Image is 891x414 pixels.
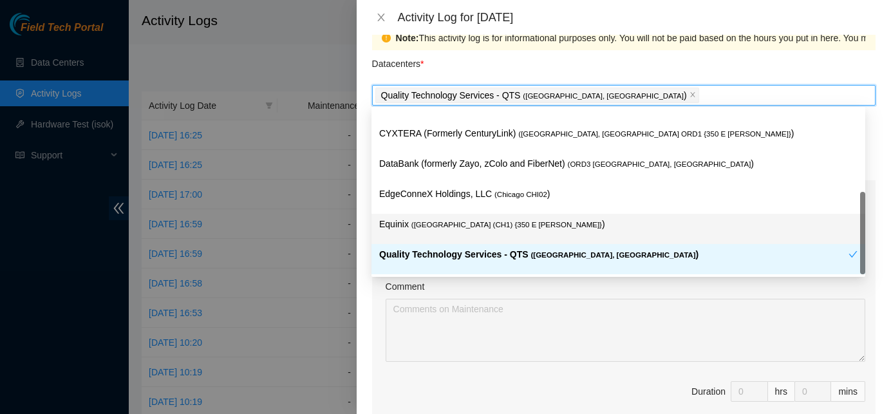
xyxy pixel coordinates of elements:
[568,160,751,168] span: ( ORD3 [GEOGRAPHIC_DATA], [GEOGRAPHIC_DATA]
[386,299,865,362] textarea: Comment
[398,10,876,24] div: Activity Log for [DATE]
[396,31,419,45] strong: Note:
[376,12,386,23] span: close
[411,221,602,229] span: ( [GEOGRAPHIC_DATA] (CH1) {350 E [PERSON_NAME]}
[379,156,858,171] p: DataBank (formerly Zayo, zColo and FiberNet) )
[831,381,865,402] div: mins
[494,191,547,198] span: ( Chicago CHI02
[372,50,424,71] p: Datacenters
[379,217,858,232] p: Equinix )
[379,247,849,262] p: Quality Technology Services - QTS )
[379,187,858,202] p: EdgeConneX Holdings, LLC )
[689,91,696,99] span: close
[849,250,858,259] span: check
[530,251,695,259] span: ( [GEOGRAPHIC_DATA], [GEOGRAPHIC_DATA]
[381,88,687,103] p: Quality Technology Services - QTS )
[518,130,791,138] span: ( [GEOGRAPHIC_DATA], [GEOGRAPHIC_DATA] ORD1 {350 E [PERSON_NAME]}
[372,12,390,24] button: Close
[523,92,684,100] span: ( [GEOGRAPHIC_DATA], [GEOGRAPHIC_DATA]
[768,381,795,402] div: hrs
[379,126,858,141] p: CYXTERA (Formerly CenturyLink) )
[691,384,726,399] div: Duration
[382,33,391,42] span: exclamation-circle
[386,279,425,294] label: Comment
